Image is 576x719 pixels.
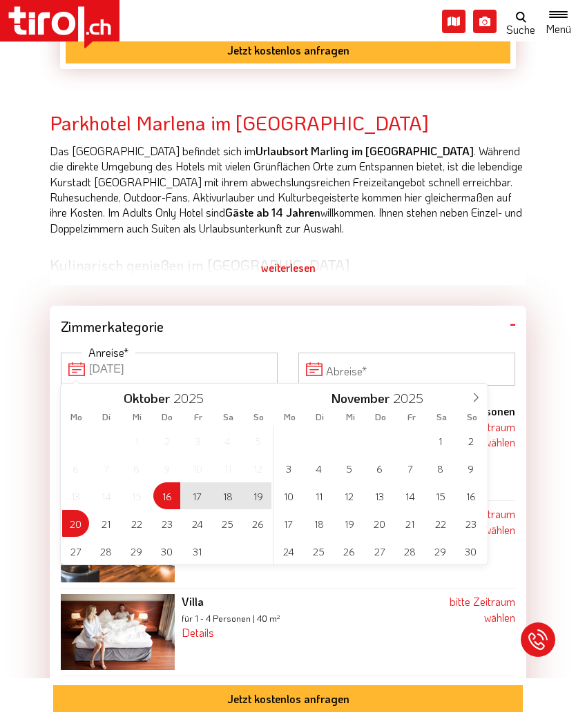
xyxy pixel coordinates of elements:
span: Oktober 22, 2025 [123,510,150,537]
span: Oktober 11, 2025 [214,455,241,482]
span: November 14, 2025 [396,482,423,509]
div: weiterlesen [50,250,526,285]
span: November 28, 2025 [396,538,423,564]
span: November 16, 2025 [457,482,484,509]
span: Mo [61,413,91,422]
button: Jetzt kostenlos anfragen [66,37,510,63]
span: November 30, 2025 [457,538,484,564]
span: Oktober 27, 2025 [62,538,89,564]
span: November 17, 2025 [275,510,302,537]
p: Das [GEOGRAPHIC_DATA] befindet sich im . Während die direkte Umgebung des Hotels mit vielen Grünf... [50,144,526,236]
span: Do [152,413,182,422]
i: Karte öffnen [442,10,465,33]
span: Di [305,413,335,422]
span: November 12, 2025 [336,482,363,509]
span: Mo [274,413,305,422]
span: Oktober 31, 2025 [184,538,211,564]
span: November 18, 2025 [305,510,332,537]
span: November 21, 2025 [396,510,423,537]
span: November 6, 2025 [366,455,393,482]
span: Mi [335,413,365,422]
button: Toggle navigation [541,8,576,35]
strong: Urlaubsort Marling im [GEOGRAPHIC_DATA] [256,144,474,158]
img: render-images [61,594,175,670]
span: November 19, 2025 [336,510,363,537]
span: November 9, 2025 [457,455,484,482]
span: Mi [122,413,152,422]
span: Oktober 14, 2025 [93,482,119,509]
b: Villa [182,594,204,609]
span: Oktober [124,392,170,405]
span: Do [365,413,396,422]
span: Oktober 17, 2025 [184,482,211,509]
i: Fotogalerie [473,10,497,33]
span: Oktober 23, 2025 [153,510,180,537]
span: Oktober 20, 2025 [62,510,89,537]
span: Oktober 19, 2025 [244,482,271,509]
span: Oktober 28, 2025 [93,538,119,564]
span: Oktober 8, 2025 [123,455,150,482]
span: Oktober 10, 2025 [184,455,211,482]
span: So [244,413,274,422]
span: November 3, 2025 [275,455,302,482]
span: November 11, 2025 [305,482,332,509]
span: Oktober 12, 2025 [244,455,271,482]
span: Oktober 24, 2025 [184,510,211,537]
span: Oktober 30, 2025 [153,538,180,564]
span: Oktober 25, 2025 [214,510,241,537]
span: November 13, 2025 [366,482,393,509]
span: So [457,413,488,422]
span: Oktober 6, 2025 [62,455,89,482]
span: Sa [213,413,244,422]
span: Oktober 9, 2025 [153,455,180,482]
span: Oktober 2, 2025 [153,427,180,454]
span: November 4, 2025 [305,455,332,482]
span: Oktober 1, 2025 [123,427,150,454]
span: November 20, 2025 [366,510,393,537]
span: Oktober 18, 2025 [214,482,241,509]
span: Di [91,413,122,422]
span: Oktober 29, 2025 [123,538,150,564]
strong: Gäste ab 14 Jahren [225,205,320,219]
a: bitte Zeitraum wählen [450,594,515,624]
span: November 25, 2025 [305,538,332,564]
span: Oktober 26, 2025 [244,510,271,537]
button: Jetzt kostenlos anfragen [53,685,523,712]
span: Oktober 21, 2025 [93,510,119,537]
span: Oktober 13, 2025 [62,482,89,509]
span: Oktober 7, 2025 [93,455,119,482]
span: November 22, 2025 [427,510,454,537]
input: Year [390,389,435,406]
span: Oktober 3, 2025 [184,427,211,454]
span: November 10, 2025 [275,482,302,509]
small: für 1 - 4 Personen | 40 m² [182,613,280,624]
span: November 26, 2025 [336,538,363,564]
span: November 1, 2025 [427,427,454,454]
span: November [331,392,390,405]
div: Zimmerkategorie [50,306,526,342]
span: Oktober 4, 2025 [214,427,241,454]
span: November 8, 2025 [427,455,454,482]
span: November 7, 2025 [396,455,423,482]
input: Year [170,389,215,406]
span: November 24, 2025 [275,538,302,564]
span: November 15, 2025 [427,482,454,509]
h2: Parkhotel Marlena im [GEOGRAPHIC_DATA] [50,112,526,134]
span: November 27, 2025 [366,538,393,564]
span: Oktober 5, 2025 [244,427,271,454]
span: November 23, 2025 [457,510,484,537]
span: November 2, 2025 [457,427,484,454]
span: Fr [183,413,213,422]
span: November 5, 2025 [336,455,363,482]
span: Fr [396,413,427,422]
span: November 29, 2025 [427,538,454,564]
a: Details [182,625,214,640]
span: Oktober 15, 2025 [123,482,150,509]
span: Sa [427,413,457,422]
